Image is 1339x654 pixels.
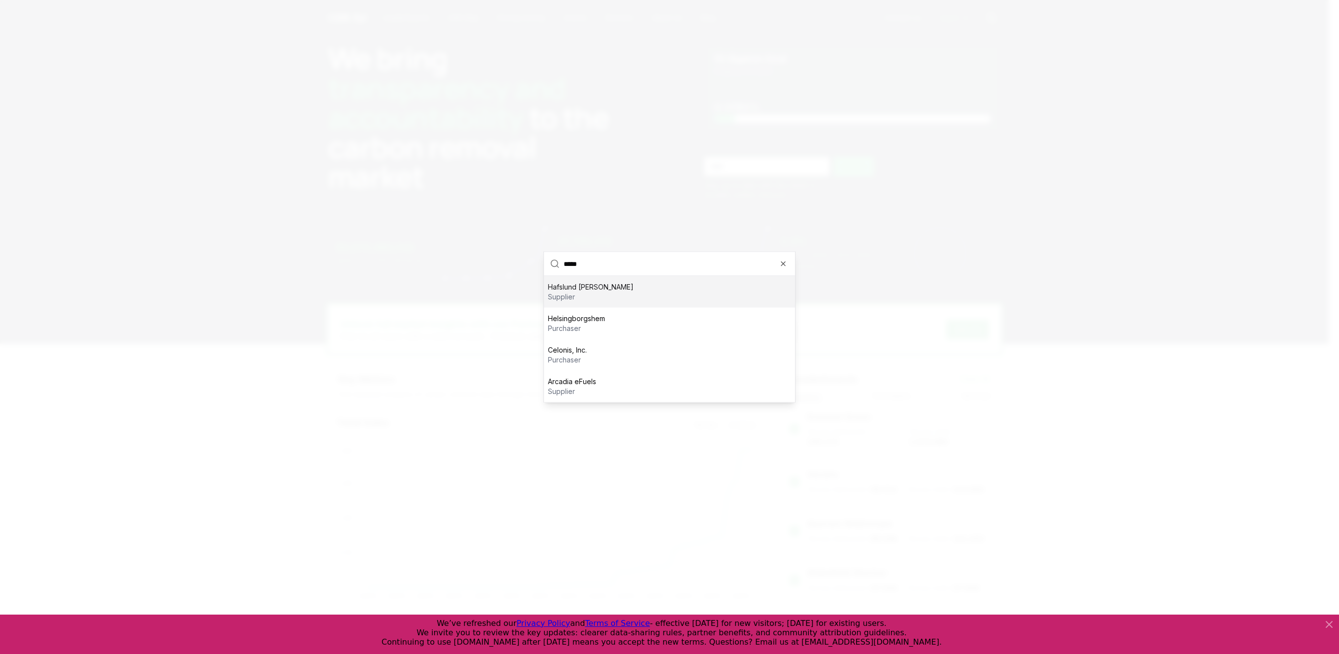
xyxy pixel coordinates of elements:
[548,387,596,396] p: supplier
[548,324,605,333] p: purchaser
[548,292,634,302] p: supplier
[548,355,587,365] p: purchaser
[548,377,596,387] p: Arcadia eFuels
[548,314,605,324] p: Helsingborgshem
[548,282,634,292] p: Hafslund [PERSON_NAME]
[548,345,587,355] p: Celonis, Inc.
